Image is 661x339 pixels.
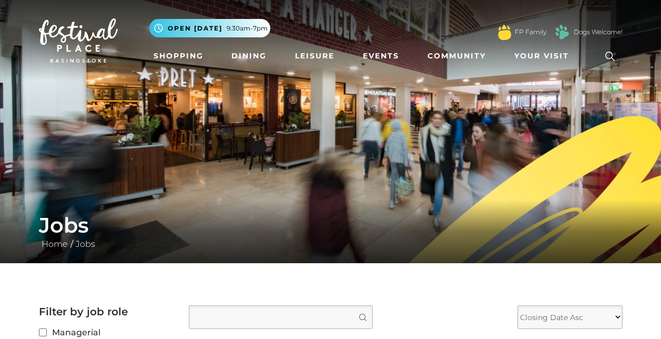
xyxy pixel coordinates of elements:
button: Open [DATE] 9.30am-7pm [149,19,270,37]
img: Festival Place Logo [39,18,118,63]
div: / [31,213,631,251]
a: Community [423,46,490,66]
h2: Filter by job role [39,305,173,318]
a: Home [39,239,70,249]
span: Your Visit [514,51,569,62]
a: Shopping [149,46,208,66]
a: FP Family [515,27,546,37]
a: Dining [227,46,271,66]
a: Leisure [291,46,339,66]
a: Your Visit [510,46,578,66]
a: Dogs Welcome! [574,27,623,37]
span: 9.30am-7pm [227,24,268,33]
h1: Jobs [39,213,623,238]
label: Managerial [39,326,173,339]
span: Open [DATE] [168,24,222,33]
a: Jobs [73,239,98,249]
a: Events [359,46,403,66]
